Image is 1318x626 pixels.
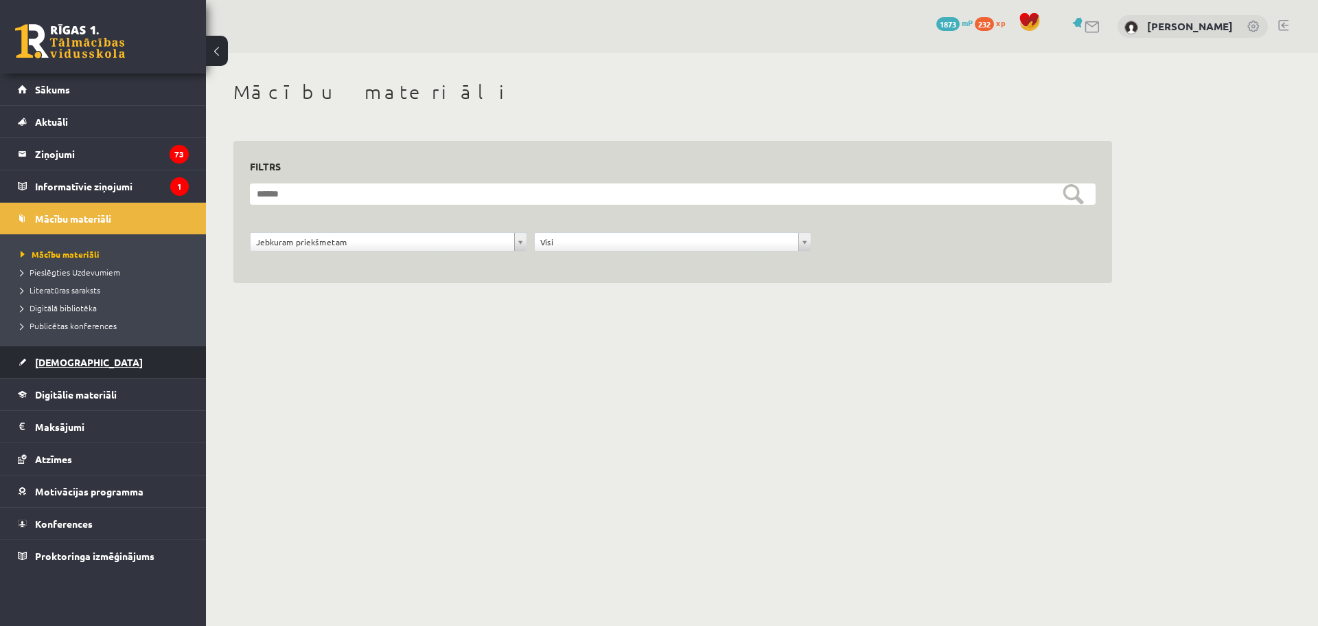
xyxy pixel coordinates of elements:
[35,517,93,530] span: Konferences
[35,212,111,225] span: Mācību materiāli
[251,233,527,251] a: Jebkuram priekšmetam
[35,170,189,202] legend: Informatīvie ziņojumi
[18,346,189,378] a: [DEMOGRAPHIC_DATA]
[35,411,189,443] legend: Maksājumi
[21,248,192,260] a: Mācību materiāli
[15,24,125,58] a: Rīgas 1. Tālmācības vidusskola
[18,203,189,234] a: Mācību materiāli
[21,249,100,260] span: Mācību materiāli
[35,115,68,128] span: Aktuāli
[540,233,793,251] span: Visi
[233,80,1112,104] h1: Mācību materiāli
[35,453,72,465] span: Atzīmes
[21,284,192,296] a: Literatūras saraksts
[1147,19,1233,33] a: [PERSON_NAME]
[1124,21,1138,34] img: Armīns Salmanis
[35,485,143,498] span: Motivācijas programma
[21,284,100,295] span: Literatūras saraksts
[18,74,189,105] a: Sākums
[170,145,189,164] i: 73
[18,106,189,137] a: Aktuāli
[975,17,994,31] span: 232
[535,233,811,251] a: Visi
[35,388,117,401] span: Digitālie materiāli
[18,411,189,443] a: Maksājumi
[936,17,960,31] span: 1873
[35,138,189,170] legend: Ziņojumi
[962,17,973,28] span: mP
[18,379,189,410] a: Digitālie materiāli
[21,320,192,332] a: Publicētas konferences
[975,17,1012,28] a: 232 xp
[35,83,70,96] span: Sākums
[170,177,189,196] i: 1
[18,476,189,507] a: Motivācijas programma
[18,540,189,572] a: Proktoringa izmēģinājums
[18,138,189,170] a: Ziņojumi73
[256,233,509,251] span: Jebkuram priekšmetam
[35,356,143,368] span: [DEMOGRAPHIC_DATA]
[18,443,189,475] a: Atzīmes
[250,157,1079,176] h3: Filtrs
[21,302,192,314] a: Digitālā bibliotēka
[35,550,154,562] span: Proktoringa izmēģinājums
[21,267,120,278] span: Pieslēgties Uzdevumiem
[21,302,97,313] span: Digitālā bibliotēka
[21,266,192,278] a: Pieslēgties Uzdevumiem
[18,508,189,539] a: Konferences
[18,170,189,202] a: Informatīvie ziņojumi1
[21,320,117,331] span: Publicētas konferences
[996,17,1005,28] span: xp
[936,17,973,28] a: 1873 mP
